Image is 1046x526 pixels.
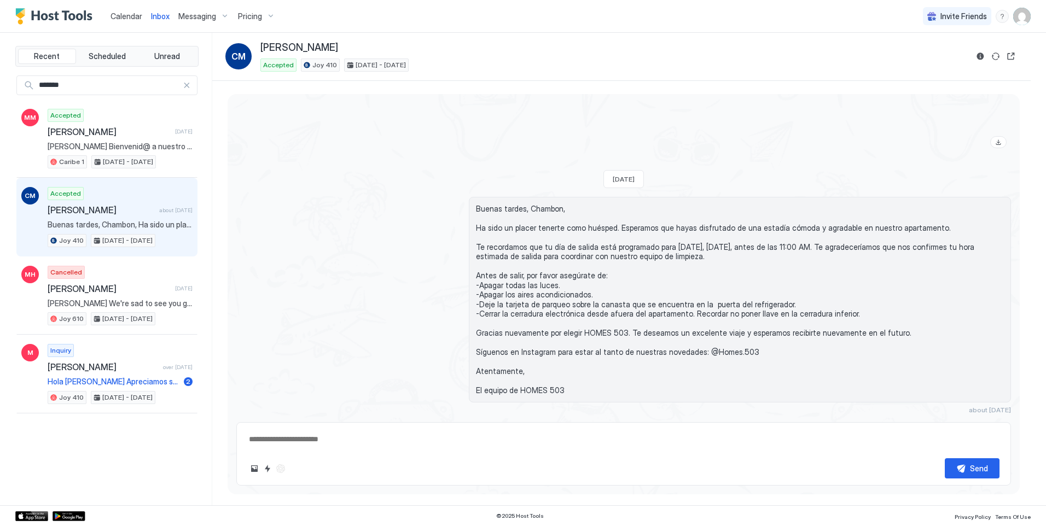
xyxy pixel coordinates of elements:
[138,49,196,64] button: Unread
[1013,8,1031,25] div: User profile
[312,60,337,70] span: Joy 410
[995,513,1031,520] span: Terms Of Use
[27,348,33,358] span: M
[53,511,85,521] a: Google Play Store
[89,51,126,61] span: Scheduled
[111,11,142,21] span: Calendar
[59,393,84,402] span: Joy 410
[48,204,155,215] span: [PERSON_NAME]
[15,46,199,67] div: tab-group
[178,11,216,21] span: Messaging
[260,42,338,54] span: [PERSON_NAME]
[151,10,170,22] a: Inbox
[995,510,1031,522] a: Terms Of Use
[18,49,76,64] button: Recent
[78,49,136,64] button: Scheduled
[970,463,988,474] div: Send
[34,51,60,61] span: Recent
[59,157,84,167] span: Caribe 1
[974,50,987,63] button: Reservation information
[48,299,193,308] span: [PERSON_NAME] We're sad to see you go. We'll be happy to host you anytime in the future.
[476,204,1004,395] span: Buenas tardes, Chambon, Ha sido un placer tenerte como huésped. Esperamos que hayas disfrutado de...
[50,267,82,277] span: Cancelled
[15,511,48,521] a: App Store
[34,76,183,95] input: Input Field
[263,60,294,70] span: Accepted
[48,283,171,294] span: [PERSON_NAME]
[613,175,635,183] span: [DATE]
[48,377,179,387] span: Hola [PERSON_NAME] Apreciamos su interés en nuestro Apartamento en Avitat [PERSON_NAME] recibido ...
[48,126,171,137] span: [PERSON_NAME]
[163,364,193,371] span: over [DATE]
[102,393,153,402] span: [DATE] - [DATE]
[50,189,81,198] span: Accepted
[989,50,1002,63] button: Sync reservation
[102,314,153,324] span: [DATE] - [DATE]
[940,11,987,21] span: Invite Friends
[261,462,274,475] button: Quick reply
[59,314,84,324] span: Joy 610
[15,8,97,25] a: Host Tools Logo
[248,462,261,475] button: Upload image
[496,512,544,519] span: © 2025 Host Tools
[59,236,84,246] span: Joy 410
[151,11,170,21] span: Inbox
[945,458,999,478] button: Send
[159,207,193,214] span: about [DATE]
[175,128,193,135] span: [DATE]
[186,377,190,385] span: 2
[969,406,1011,414] span: about [DATE]
[48,142,193,151] span: [PERSON_NAME] Bienvenid@ a nuestro apartamento Caribe 1 Necesitamos que llenes el siguiente formu...
[154,51,180,61] span: Unread
[48,361,159,372] span: [PERSON_NAME]
[238,11,262,21] span: Pricing
[102,236,153,246] span: [DATE] - [DATE]
[990,136,1007,148] a: Download
[175,285,193,292] span: [DATE]
[48,220,193,230] span: Buenas tardes, Chambon, Ha sido un placer tenerte como huésped. Esperamos que hayas disfrutado de...
[50,346,71,355] span: Inquiry
[50,110,81,120] span: Accepted
[996,10,1009,23] div: menu
[25,270,36,279] span: MH
[103,157,153,167] span: [DATE] - [DATE]
[24,113,36,122] span: MM
[955,510,991,522] a: Privacy Policy
[25,191,36,201] span: CM
[111,10,142,22] a: Calendar
[955,513,991,520] span: Privacy Policy
[356,60,406,70] span: [DATE] - [DATE]
[231,50,246,63] span: CM
[1004,50,1018,63] button: Open reservation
